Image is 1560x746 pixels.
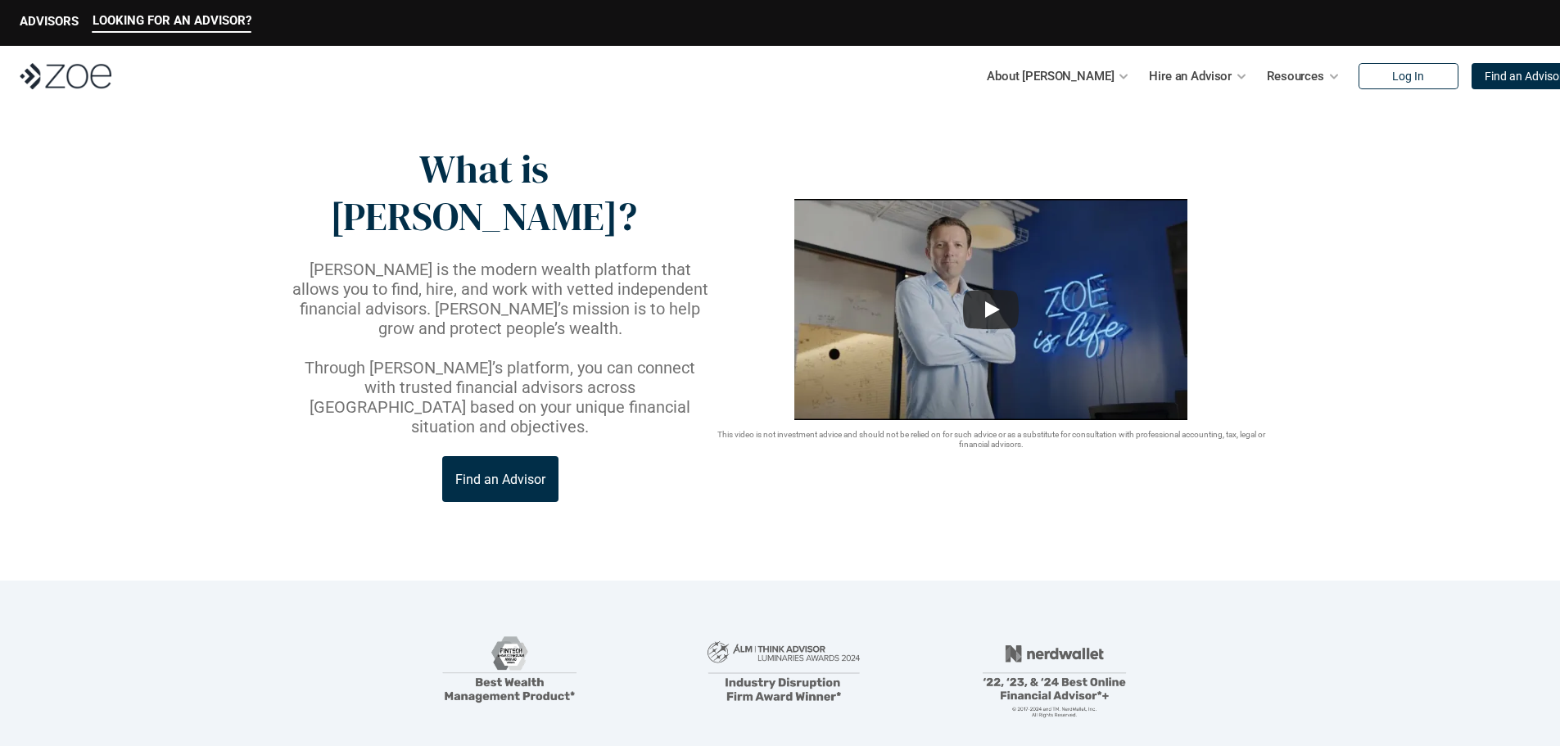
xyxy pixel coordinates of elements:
a: Find an Advisor [442,456,558,502]
p: This video is not investment advice and should not be relied on for such advice or as a substitut... [712,430,1272,450]
a: Log In [1359,63,1458,89]
p: Resources [1267,64,1324,88]
img: sddefault.webp [794,199,1187,420]
p: LOOKING FOR AN ADVISOR? [93,13,251,28]
button: Play [963,290,1019,329]
p: Find an Advisor [455,472,545,487]
p: Hire an Advisor [1149,64,1232,88]
p: What is [PERSON_NAME]? [289,146,678,240]
p: [PERSON_NAME] is the modern wealth platform that allows you to find, hire, and work with vetted i... [289,260,712,338]
p: About [PERSON_NAME] [987,64,1114,88]
p: Log In [1392,70,1424,84]
p: ADVISORS [20,14,79,29]
p: Through [PERSON_NAME]’s platform, you can connect with trusted financial advisors across [GEOGRAP... [289,358,712,436]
